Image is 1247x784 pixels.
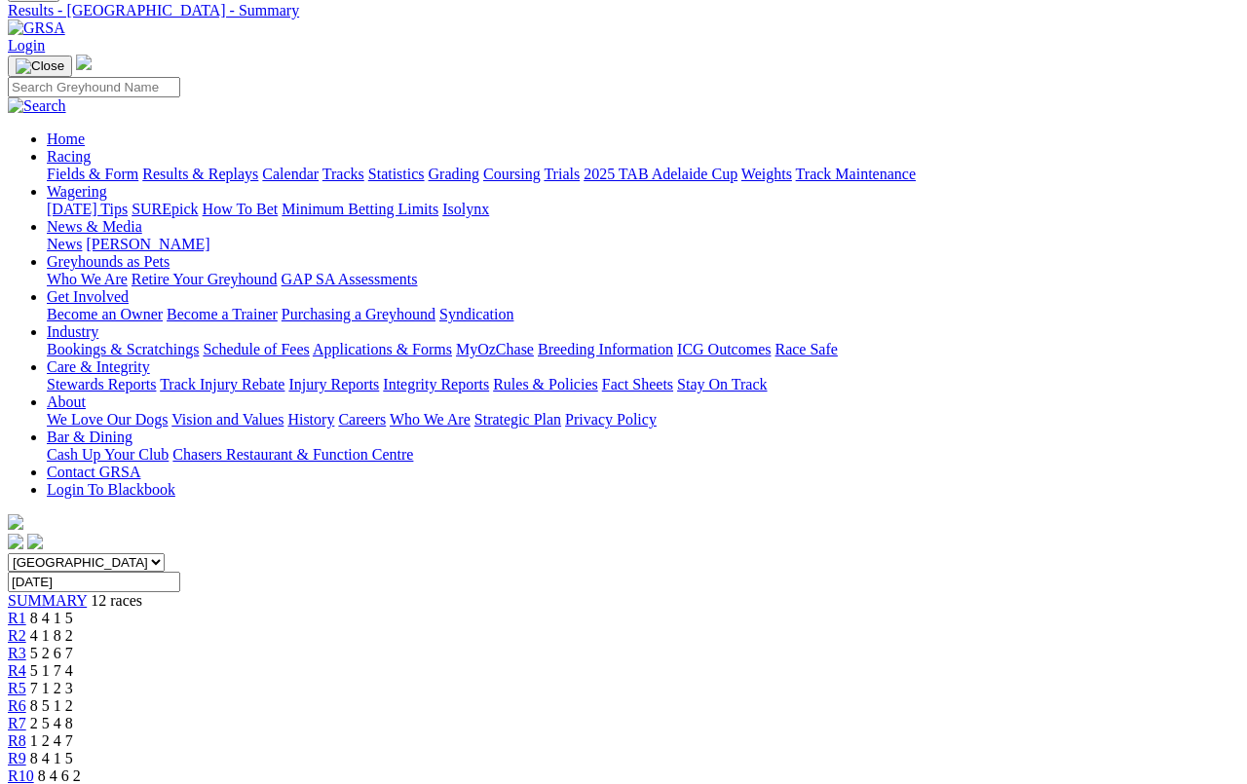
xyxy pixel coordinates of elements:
button: Toggle navigation [8,56,72,77]
a: Grading [429,166,479,182]
div: Bar & Dining [47,446,1239,464]
a: [DATE] Tips [47,201,128,217]
a: Race Safe [775,341,837,357]
a: Coursing [483,166,541,182]
input: Select date [8,572,180,592]
img: GRSA [8,19,65,37]
span: 8 4 1 5 [30,750,73,766]
a: Who We Are [390,411,471,428]
a: Tracks [322,166,364,182]
a: R6 [8,697,26,714]
span: 8 5 1 2 [30,697,73,714]
a: 2025 TAB Adelaide Cup [584,166,737,182]
a: R7 [8,715,26,731]
a: Weights [741,166,792,182]
a: Bar & Dining [47,429,132,445]
a: Results - [GEOGRAPHIC_DATA] - Summary [8,2,1239,19]
a: Rules & Policies [493,376,598,392]
a: Get Involved [47,288,129,305]
a: Integrity Reports [383,376,489,392]
a: Login To Blackbook [47,481,175,498]
a: Become a Trainer [167,306,278,322]
a: Careers [338,411,386,428]
span: 2 5 4 8 [30,715,73,731]
div: Greyhounds as Pets [47,271,1239,288]
span: 4 1 8 2 [30,627,73,644]
span: 8 4 1 5 [30,610,73,626]
a: R10 [8,767,34,784]
div: About [47,411,1239,429]
a: Become an Owner [47,306,163,322]
a: Greyhounds as Pets [47,253,170,270]
input: Search [8,77,180,97]
a: Calendar [262,166,319,182]
a: Isolynx [442,201,489,217]
a: R5 [8,680,26,696]
div: News & Media [47,236,1239,253]
img: facebook.svg [8,534,23,549]
a: How To Bet [203,201,279,217]
img: Search [8,97,66,115]
a: [PERSON_NAME] [86,236,209,252]
a: Bookings & Scratchings [47,341,199,357]
img: Close [16,58,64,74]
a: SUMMARY [8,592,87,609]
a: R2 [8,627,26,644]
a: Who We Are [47,271,128,287]
a: Stewards Reports [47,376,156,392]
a: MyOzChase [456,341,534,357]
a: Syndication [439,306,513,322]
span: 12 races [91,592,142,609]
a: Injury Reports [288,376,379,392]
a: Industry [47,323,98,340]
a: Statistics [368,166,425,182]
div: Racing [47,166,1239,183]
a: News [47,236,82,252]
div: Wagering [47,201,1239,218]
a: ICG Outcomes [677,341,771,357]
img: logo-grsa-white.png [76,55,92,70]
a: Care & Integrity [47,358,150,375]
a: Fields & Form [47,166,138,182]
a: Cash Up Your Club [47,446,169,463]
a: Chasers Restaurant & Function Centre [172,446,413,463]
span: R3 [8,645,26,661]
span: 1 2 4 7 [30,732,73,749]
a: Stay On Track [677,376,767,392]
a: News & Media [47,218,142,235]
a: Home [47,131,85,147]
a: Trials [544,166,580,182]
a: We Love Our Dogs [47,411,168,428]
a: Results & Replays [142,166,258,182]
img: twitter.svg [27,534,43,549]
span: 8 4 6 2 [38,767,81,784]
a: Login [8,37,45,54]
span: 5 1 7 4 [30,662,73,679]
a: R8 [8,732,26,749]
a: R1 [8,610,26,626]
a: Track Injury Rebate [160,376,284,392]
a: Privacy Policy [565,411,657,428]
a: Contact GRSA [47,464,140,480]
div: Get Involved [47,306,1239,323]
a: GAP SA Assessments [282,271,418,287]
a: Racing [47,148,91,165]
a: Retire Your Greyhound [132,271,278,287]
a: R9 [8,750,26,766]
a: Wagering [47,183,107,200]
div: Industry [47,341,1239,358]
a: Minimum Betting Limits [282,201,438,217]
span: R4 [8,662,26,679]
a: Strategic Plan [474,411,561,428]
a: SUREpick [132,201,198,217]
a: Track Maintenance [796,166,916,182]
